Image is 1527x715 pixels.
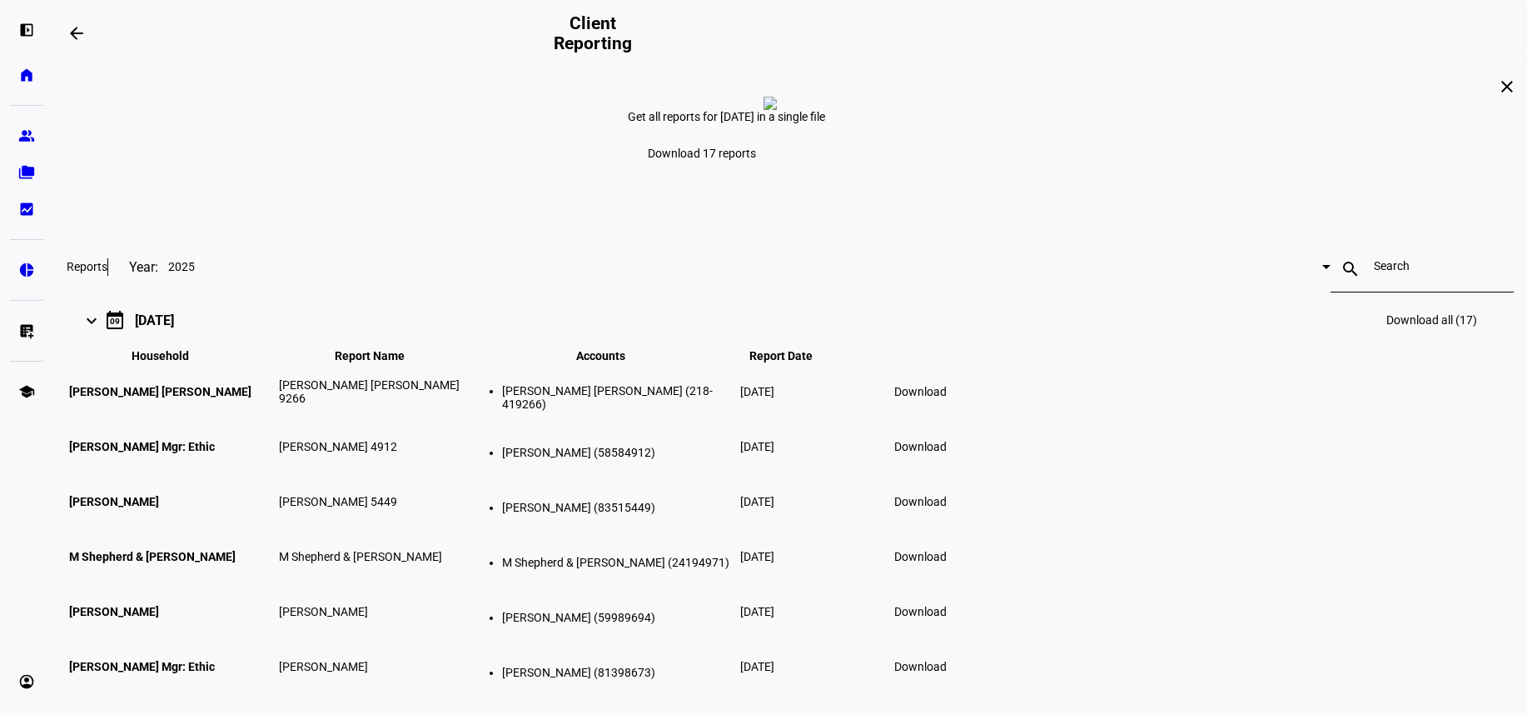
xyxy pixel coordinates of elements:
a: Download [884,595,957,628]
td: [DATE] [739,420,848,473]
a: folder_copy [10,156,43,189]
td: [DATE] [739,475,848,528]
eth-mat-symbol: bid_landscape [18,201,35,217]
eth-mat-symbol: pie_chart [18,262,35,278]
h2: Client Reporting [542,13,643,53]
span: Report Name [335,349,430,362]
a: bid_landscape [10,192,43,226]
td: [DATE] [739,530,848,583]
li: [PERSON_NAME] (81398673) [502,666,737,679]
span: [PERSON_NAME] [PERSON_NAME] 9266 [279,378,460,405]
a: Download [884,540,957,573]
span: [PERSON_NAME] 5449 [279,495,397,508]
span: [PERSON_NAME] [279,605,368,618]
span: Download [894,660,947,673]
eth-mat-symbol: account_circle [18,673,35,690]
input: Search [1374,259,1470,272]
li: [PERSON_NAME] (83515449) [502,501,737,514]
mat-icon: calendar_today [105,310,125,330]
a: pie_chart [10,253,43,287]
div: 09 [110,317,120,326]
span: Download [894,605,947,618]
a: Download [884,650,957,683]
li: M Shepherd & [PERSON_NAME] (24194971) [502,556,737,569]
a: Download all (17) [1376,300,1487,340]
a: Download [884,430,957,463]
span: [PERSON_NAME] [PERSON_NAME] [69,385,251,398]
span: Download [894,495,947,508]
span: [PERSON_NAME] [279,660,368,673]
li: [PERSON_NAME] [PERSON_NAME] (218-419266) [502,384,737,411]
mat-icon: keyboard_arrow_right [82,311,102,331]
span: Download [894,385,947,398]
span: [PERSON_NAME] Mgr: Ethic [69,660,215,673]
div: Get all reports for [DATE] in a single file [628,110,953,123]
eth-mat-symbol: left_panel_open [18,22,35,38]
a: Download [884,375,957,408]
a: Download [884,485,957,518]
li: [PERSON_NAME] (58584912) [502,446,737,459]
span: [PERSON_NAME] Mgr: Ethic [69,440,215,453]
span: Download [894,550,947,563]
a: group [10,119,43,152]
mat-icon: close [1497,77,1517,97]
span: 2025 [168,260,195,273]
span: Download 17 reports [648,147,756,160]
mat-icon: search [1331,259,1370,279]
eth-mat-symbol: list_alt_add [18,322,35,339]
div: [DATE] [135,312,174,328]
span: M Shepherd & [PERSON_NAME] [69,550,236,563]
h3: Reports [67,260,107,273]
td: [DATE] [739,585,848,638]
span: Accounts [576,349,650,362]
span: Download [894,440,947,453]
span: Report Date [749,349,838,362]
eth-mat-symbol: home [18,67,35,83]
mat-icon: arrow_backwards [67,23,87,43]
span: Household [132,349,214,362]
span: M Shepherd & [PERSON_NAME] [279,550,442,563]
div: Year: [107,258,158,276]
a: Download 17 reports [628,137,776,170]
eth-mat-symbol: school [18,383,35,400]
a: home [10,58,43,92]
span: [PERSON_NAME] [69,605,159,618]
eth-mat-symbol: folder_copy [18,164,35,181]
td: [DATE] [739,640,848,693]
mat-expansion-panel-header: 09[DATE]Download all (17) [67,293,1514,347]
li: [PERSON_NAME] (59989694) [502,611,737,624]
eth-mat-symbol: group [18,127,35,144]
span: [PERSON_NAME] [69,495,159,508]
span: [PERSON_NAME] 4912 [279,440,397,453]
img: report-zero.png [763,97,777,110]
td: [DATE] [739,365,848,418]
span: Download all (17) [1386,313,1477,327]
